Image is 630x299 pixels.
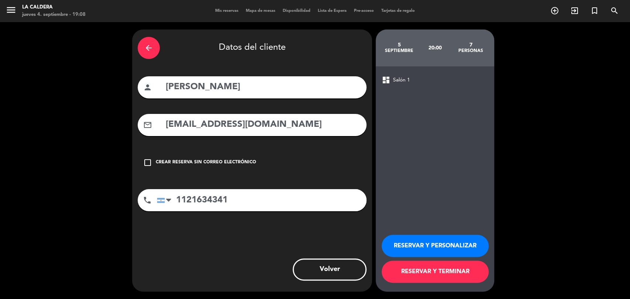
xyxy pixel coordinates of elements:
span: Mapa de mesas [242,9,279,13]
i: arrow_back [144,44,153,52]
button: RESERVAR Y TERMINAR [382,261,489,283]
i: exit_to_app [570,6,579,15]
div: Crear reserva sin correo electrónico [156,159,256,166]
div: 5 [381,42,417,48]
span: Salón 1 [393,76,410,84]
span: dashboard [382,76,390,84]
div: Argentina: +54 [157,190,174,211]
input: Número de teléfono... [157,189,366,211]
i: search [610,6,619,15]
i: phone [143,196,152,205]
div: La Caldera [22,4,86,11]
i: mail_outline [143,121,152,129]
div: jueves 4. septiembre - 19:08 [22,11,86,18]
button: menu [6,4,17,18]
span: Lista de Espera [314,9,350,13]
span: Pre-acceso [350,9,378,13]
input: Email del cliente [165,117,361,132]
i: menu [6,4,17,15]
i: add_circle_outline [550,6,559,15]
i: turned_in_not [590,6,599,15]
button: Volver [293,258,366,281]
input: Nombre del cliente [165,80,361,95]
i: check_box_outline_blank [143,158,152,167]
span: Mis reservas [211,9,242,13]
div: 7 [453,42,489,48]
i: person [143,83,152,92]
div: personas [453,48,489,54]
div: 20:00 [417,35,453,61]
button: RESERVAR Y PERSONALIZAR [382,235,489,257]
div: septiembre [381,48,417,54]
span: Tarjetas de regalo [378,9,419,13]
div: Datos del cliente [138,35,366,61]
span: Disponibilidad [279,9,314,13]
